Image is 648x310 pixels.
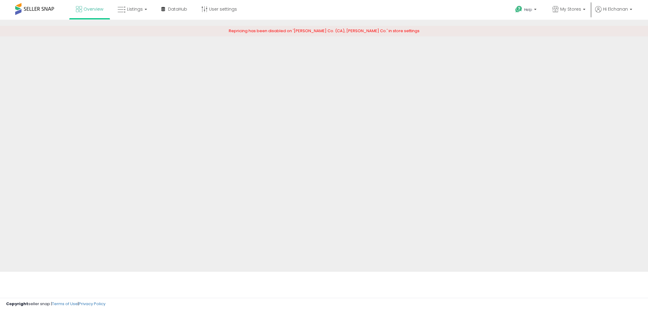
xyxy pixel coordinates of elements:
span: Listings [127,6,143,12]
i: Get Help [515,5,523,13]
span: Hi Elchanan [603,6,628,12]
a: Help [510,1,543,20]
a: Hi Elchanan [595,6,632,20]
span: My Stores [560,6,581,12]
span: DataHub [168,6,187,12]
span: Repricing has been disabled on '[PERSON_NAME] Co. (CA), [PERSON_NAME] Co.' in store settings [229,28,420,34]
span: Help [524,7,532,12]
span: Overview [84,6,103,12]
